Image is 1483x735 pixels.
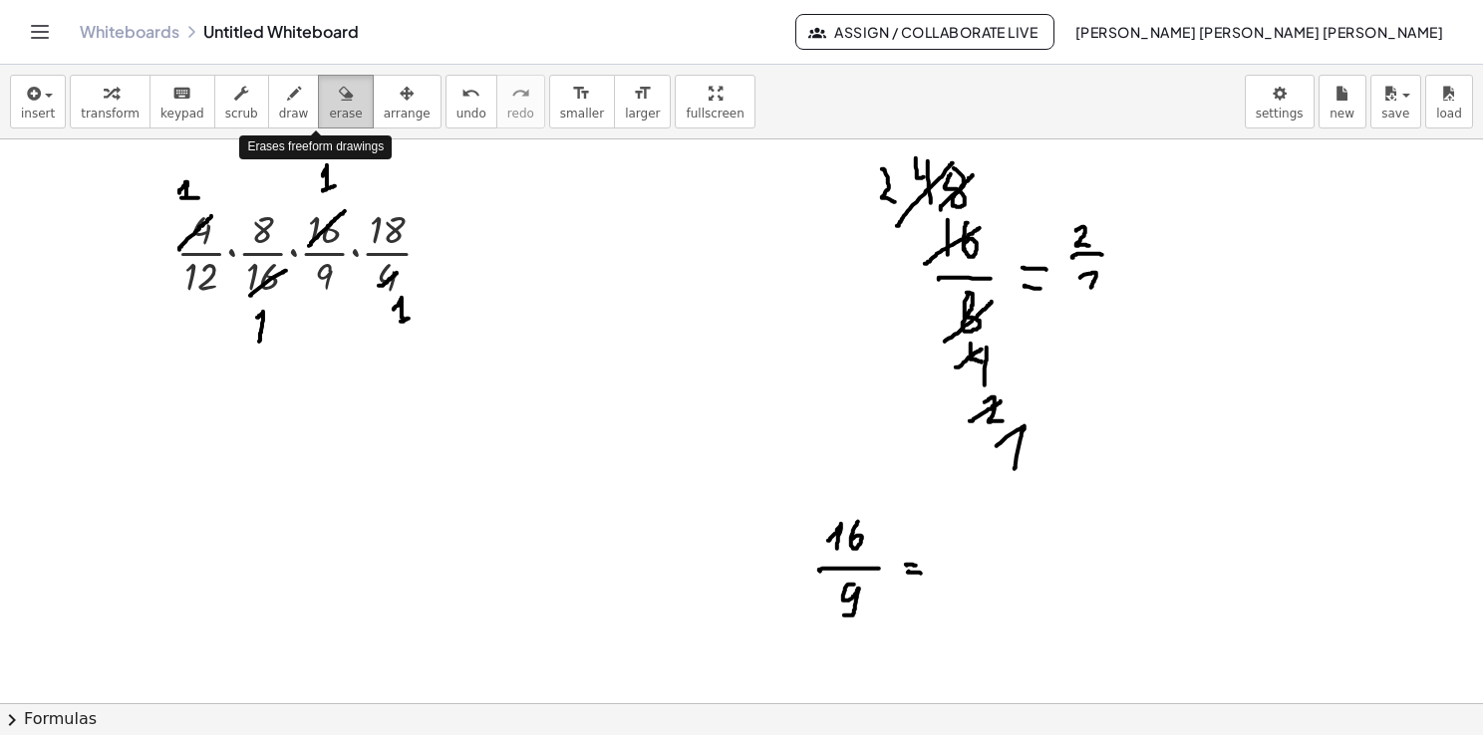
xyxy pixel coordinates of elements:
[70,75,150,128] button: transform
[686,107,743,121] span: fullscreen
[384,107,431,121] span: arrange
[160,107,204,121] span: keypad
[675,75,754,128] button: fullscreen
[507,107,534,121] span: redo
[239,135,392,158] div: Erases freeform drawings
[1245,75,1315,128] button: settings
[572,82,591,106] i: format_size
[1058,14,1459,50] button: [PERSON_NAME] [PERSON_NAME] [PERSON_NAME]
[511,82,530,106] i: redo
[318,75,373,128] button: erase
[225,107,258,121] span: scrub
[81,107,140,121] span: transform
[1370,75,1421,128] button: save
[1074,23,1443,41] span: [PERSON_NAME] [PERSON_NAME] [PERSON_NAME]
[80,22,179,42] a: Whiteboards
[10,75,66,128] button: insert
[21,107,55,121] span: insert
[445,75,497,128] button: undoundo
[329,107,362,121] span: erase
[373,75,442,128] button: arrange
[268,75,320,128] button: draw
[24,16,56,48] button: Toggle navigation
[496,75,545,128] button: redoredo
[560,107,604,121] span: smaller
[1330,107,1354,121] span: new
[549,75,615,128] button: format_sizesmaller
[279,107,309,121] span: draw
[614,75,671,128] button: format_sizelarger
[172,82,191,106] i: keyboard
[633,82,652,106] i: format_size
[214,75,269,128] button: scrub
[1425,75,1473,128] button: load
[149,75,215,128] button: keyboardkeypad
[1256,107,1304,121] span: settings
[1319,75,1366,128] button: new
[795,14,1055,50] button: Assign / Collaborate Live
[1436,107,1462,121] span: load
[1381,107,1409,121] span: save
[625,107,660,121] span: larger
[812,23,1038,41] span: Assign / Collaborate Live
[461,82,480,106] i: undo
[456,107,486,121] span: undo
